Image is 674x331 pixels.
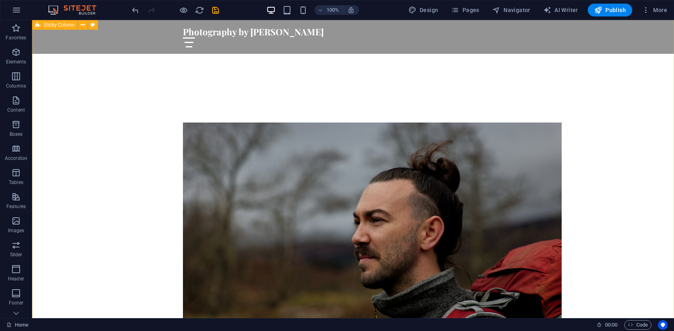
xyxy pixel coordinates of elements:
span: 00 00 [605,320,617,330]
p: Features [6,203,26,210]
button: AI Writer [540,4,581,16]
i: Save (Ctrl+S) [211,6,220,15]
a: Click to cancel selection. Double-click to open Pages [6,320,28,330]
button: Publish [588,4,632,16]
button: Usercentrics [658,320,668,330]
span: Design [408,6,439,14]
p: Boxes [10,131,23,137]
span: More [642,6,667,14]
p: Accordion [5,155,27,161]
p: Elements [6,59,26,65]
button: undo [130,5,140,15]
p: Footer [9,300,23,306]
p: Content [7,107,25,113]
button: Design [405,4,442,16]
span: Sticky Column [44,22,75,27]
p: Favorites [6,35,26,41]
button: reload [195,5,204,15]
button: save [211,5,220,15]
button: Navigator [489,4,534,16]
p: Header [8,276,24,282]
h6: Session time [597,320,618,330]
span: Code [628,320,648,330]
p: Images [8,227,24,234]
p: Columns [6,83,26,89]
button: Code [624,320,652,330]
span: Publish [594,6,626,14]
h6: 100% [327,5,339,15]
span: AI Writer [543,6,578,14]
button: 100% [315,5,343,15]
span: Navigator [492,6,530,14]
button: More [639,4,670,16]
p: Tables [9,179,23,186]
span: : [611,322,612,328]
i: Reload page [195,6,204,15]
p: Slider [10,251,22,258]
button: Pages [448,4,482,16]
img: Editor Logo [46,5,106,15]
span: Pages [451,6,479,14]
